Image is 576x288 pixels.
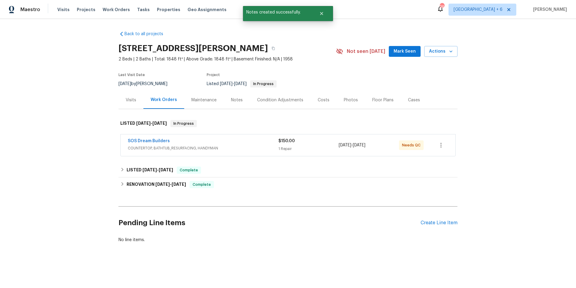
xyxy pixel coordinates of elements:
[151,97,177,103] div: Work Orders
[251,82,276,86] span: In Progress
[440,4,444,10] div: 36
[424,46,457,57] button: Actions
[127,181,186,188] h6: RENOVATION
[118,209,421,237] h2: Pending Line Items
[531,7,567,13] span: [PERSON_NAME]
[137,8,150,12] span: Tasks
[372,97,394,103] div: Floor Plans
[257,97,303,103] div: Condition Adjustments
[394,48,416,55] span: Mark Seen
[126,97,136,103] div: Visits
[142,168,173,172] span: -
[118,177,457,192] div: RENOVATION [DATE]-[DATE]Complete
[243,6,312,19] span: Notes created successfully.
[157,7,180,13] span: Properties
[155,182,186,186] span: -
[120,120,167,127] h6: LISTED
[77,7,95,13] span: Projects
[57,7,70,13] span: Visits
[347,48,385,54] span: Not seen [DATE]
[191,97,217,103] div: Maintenance
[207,73,220,77] span: Project
[136,121,151,125] span: [DATE]
[190,182,213,188] span: Complete
[136,121,167,125] span: -
[278,139,295,143] span: $150.00
[344,97,358,103] div: Photos
[118,45,268,51] h2: [STREET_ADDRESS][PERSON_NAME]
[220,82,232,86] span: [DATE]
[429,48,453,55] span: Actions
[408,97,420,103] div: Cases
[339,142,365,148] span: -
[339,143,351,147] span: [DATE]
[128,139,170,143] a: SOS Dream Builders
[127,167,173,174] h6: LISTED
[231,97,243,103] div: Notes
[103,7,130,13] span: Work Orders
[207,82,277,86] span: Listed
[312,8,331,20] button: Close
[155,182,170,186] span: [DATE]
[402,142,423,148] span: Needs QC
[118,80,175,87] div: by [PERSON_NAME]
[454,7,502,13] span: [GEOGRAPHIC_DATA] + 6
[20,7,40,13] span: Maestro
[118,73,145,77] span: Last Visit Date
[118,163,457,177] div: LISTED [DATE]-[DATE]Complete
[118,56,336,62] span: 2 Beds | 2 Baths | Total: 1848 ft² | Above Grade: 1848 ft² | Basement Finished: N/A | 1958
[159,168,173,172] span: [DATE]
[142,168,157,172] span: [DATE]
[220,82,247,86] span: -
[318,97,329,103] div: Costs
[171,121,196,127] span: In Progress
[128,145,278,151] span: COUNTERTOP, BATHTUB_RESURFACING, HANDYMAN
[177,167,200,173] span: Complete
[234,82,247,86] span: [DATE]
[152,121,167,125] span: [DATE]
[118,114,457,133] div: LISTED [DATE]-[DATE]In Progress
[278,146,339,152] div: 1 Repair
[353,143,365,147] span: [DATE]
[389,46,421,57] button: Mark Seen
[118,237,457,243] div: No line items.
[118,82,131,86] span: [DATE]
[268,43,279,54] button: Copy Address
[172,182,186,186] span: [DATE]
[118,31,176,37] a: Back to all projects
[187,7,226,13] span: Geo Assignments
[421,220,457,226] div: Create Line Item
